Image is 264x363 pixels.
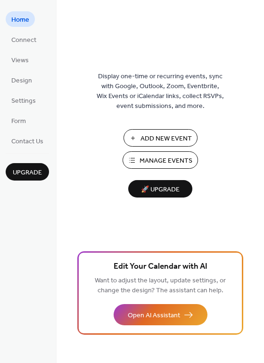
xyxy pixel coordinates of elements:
[95,274,226,297] span: Want to adjust the layout, update settings, or change the design? The assistant can help.
[11,116,26,126] span: Form
[6,113,32,128] a: Form
[128,311,180,321] span: Open AI Assistant
[11,56,29,66] span: Views
[6,32,42,47] a: Connect
[11,15,29,25] span: Home
[6,133,49,148] a: Contact Us
[124,129,198,147] button: Add New Event
[123,151,198,169] button: Manage Events
[6,52,34,67] a: Views
[6,92,41,108] a: Settings
[6,72,38,88] a: Design
[11,35,36,45] span: Connect
[6,163,49,181] button: Upgrade
[13,168,42,178] span: Upgrade
[140,134,192,144] span: Add New Event
[6,11,35,27] a: Home
[11,96,36,106] span: Settings
[11,137,43,147] span: Contact Us
[128,180,192,198] button: 🚀 Upgrade
[97,72,224,111] span: Display one-time or recurring events, sync with Google, Outlook, Zoom, Eventbrite, Wix Events or ...
[140,156,192,166] span: Manage Events
[11,76,32,86] span: Design
[114,260,207,273] span: Edit Your Calendar with AI
[134,183,187,196] span: 🚀 Upgrade
[114,304,207,325] button: Open AI Assistant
